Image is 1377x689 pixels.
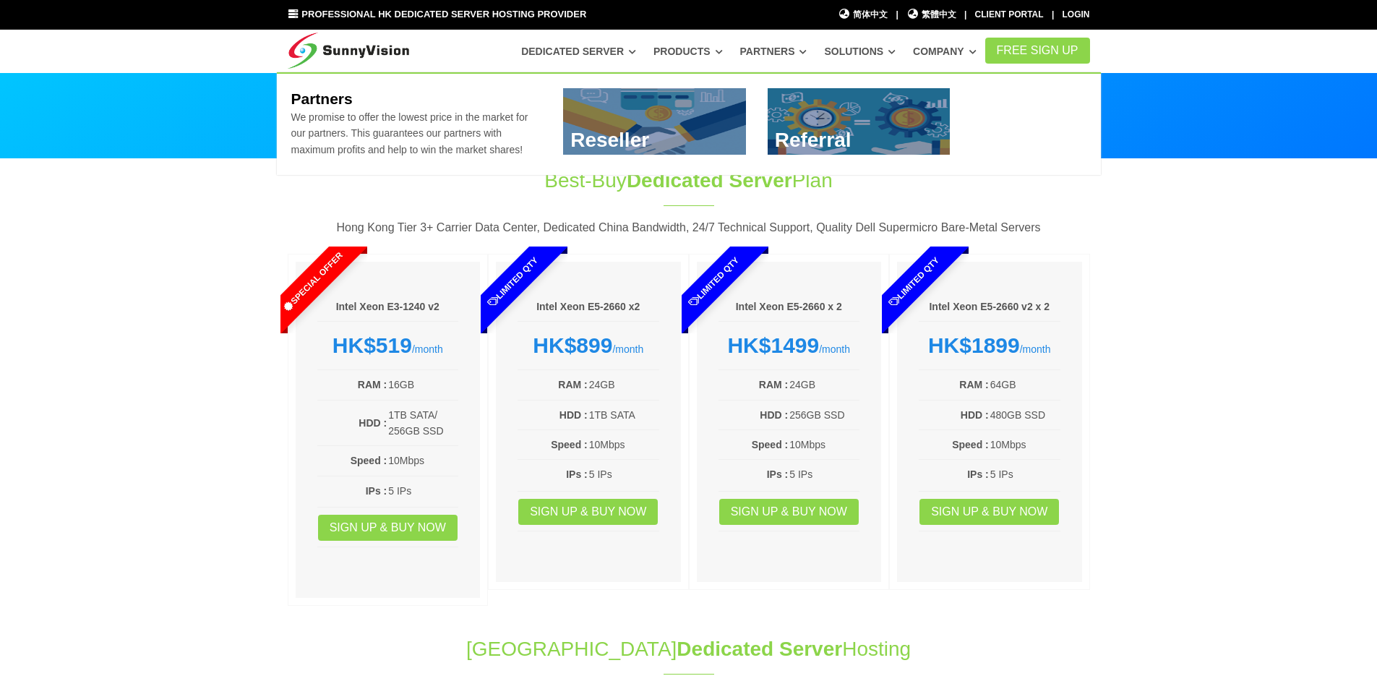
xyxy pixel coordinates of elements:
b: HDD : [760,409,788,421]
span: Special Offer [252,221,373,343]
td: 5 IPs [789,466,859,483]
h6: Intel Xeon E5-2660 x2 [518,300,659,314]
h1: [GEOGRAPHIC_DATA] Hosting [288,635,1090,663]
a: Sign up & Buy Now [719,499,859,525]
div: /month [919,333,1060,359]
strong: HK$1899 [928,333,1020,357]
td: 24GB [789,376,859,393]
b: IPs : [566,468,588,480]
a: Solutions [824,38,896,64]
div: Partners [277,72,1101,176]
td: 24GB [588,376,659,393]
a: Sign up & Buy Now [919,499,1059,525]
b: RAM : [358,379,387,390]
span: Limited Qty [452,221,574,343]
li: | [1052,8,1054,22]
a: Sign up & Buy Now [518,499,658,525]
td: 5 IPs [990,466,1060,483]
span: Dedicated Server [677,638,842,660]
b: RAM : [759,379,788,390]
div: /month [317,333,459,359]
a: Products [653,38,723,64]
b: HDD : [359,417,387,429]
b: Partners [291,90,352,107]
p: Hong Kong Tier 3+ Carrier Data Center, Dedicated China Bandwidth, 24/7 Technical Support, Quality... [288,218,1090,237]
span: Professional HK Dedicated Server Hosting Provider [301,9,586,20]
span: We promise to offer the lowest price in the market for our partners. This guarantees our partners... [291,111,528,155]
span: Limited Qty [854,221,975,343]
b: Speed : [752,439,789,450]
b: IPs : [767,468,789,480]
b: Speed : [952,439,989,450]
td: 5 IPs [387,482,458,500]
strong: HK$899 [533,333,612,357]
a: Client Portal [975,9,1044,20]
td: 1TB SATA [588,406,659,424]
h6: Intel Xeon E3-1240 v2 [317,300,459,314]
b: IPs : [366,485,387,497]
td: 64GB [990,376,1060,393]
td: 10Mbps [588,436,659,453]
b: Speed : [351,455,387,466]
b: RAM : [558,379,587,390]
a: 繁體中文 [906,8,956,22]
strong: HK$1499 [727,333,819,357]
td: 10Mbps [387,452,458,469]
a: Partners [740,38,807,64]
b: HDD : [961,409,989,421]
td: 480GB SSD [990,406,1060,424]
div: /month [718,333,860,359]
td: 16GB [387,376,458,393]
b: HDD : [559,409,588,421]
a: Company [913,38,977,64]
td: 10Mbps [789,436,859,453]
li: | [896,8,898,22]
td: 1TB SATA/ 256GB SSD [387,406,458,440]
td: 256GB SSD [789,406,859,424]
a: 简体中文 [838,8,888,22]
a: FREE Sign Up [985,38,1090,64]
td: 5 IPs [588,466,659,483]
div: /month [518,333,659,359]
b: IPs : [967,468,989,480]
span: Limited Qty [653,221,774,343]
h6: Intel Xeon E5-2660 x 2 [718,300,860,314]
h1: Best-Buy Plan [448,166,930,194]
a: Sign up & Buy Now [318,515,458,541]
h6: Intel Xeon E5-2660 v2 x 2 [919,300,1060,314]
b: RAM : [959,379,988,390]
span: Dedicated Server [627,169,792,192]
li: | [964,8,966,22]
a: Login [1063,9,1090,20]
b: Speed : [551,439,588,450]
strong: HK$519 [333,333,412,357]
a: Dedicated Server [521,38,636,64]
td: 10Mbps [990,436,1060,453]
